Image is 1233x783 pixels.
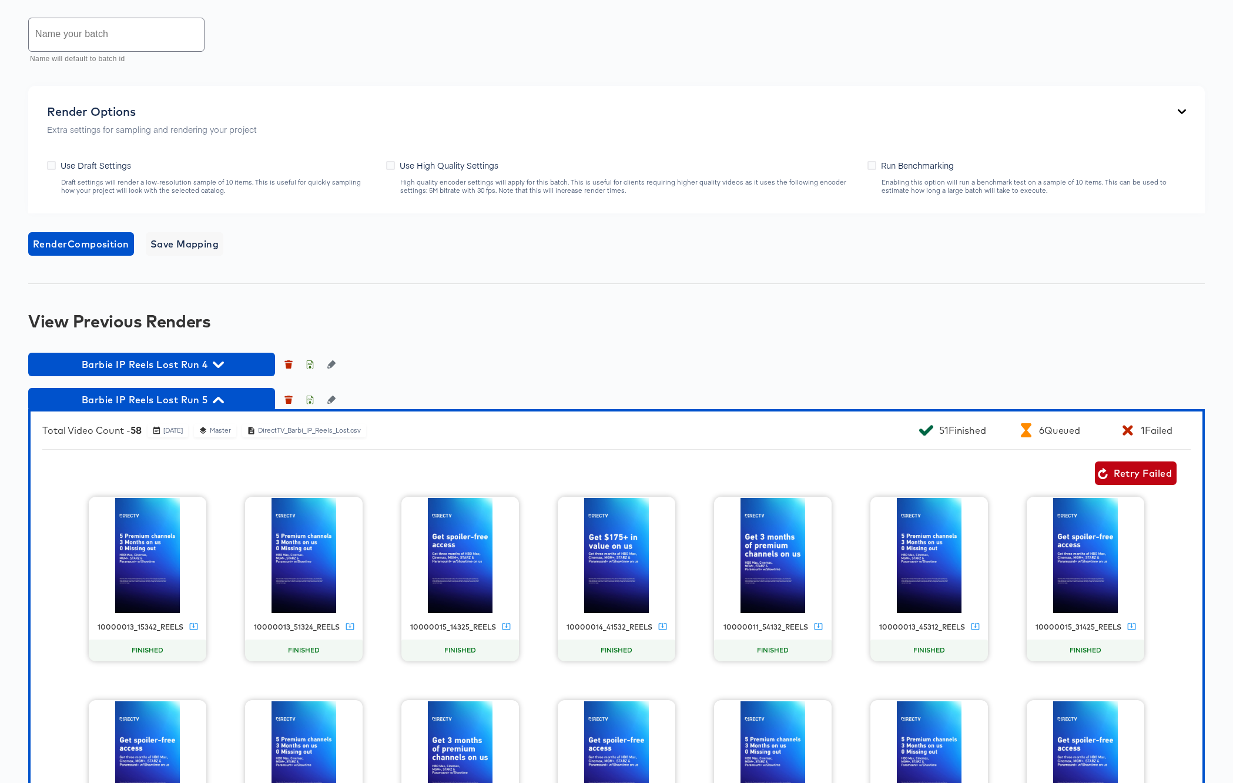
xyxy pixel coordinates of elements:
span: Save Mapping [150,236,219,252]
div: Master [209,426,232,435]
div: 10000011_54132_reels [723,623,808,632]
div: 1 Failed [1141,424,1172,436]
div: 10000013_51324_reels [254,623,340,632]
b: 58 [130,424,142,436]
span: Barbie IP Reels Lost Run 5 [34,391,269,408]
div: Total Video Count - [42,424,142,436]
button: RenderComposition [28,232,134,256]
span: FINISHED [283,646,324,655]
a: Download Video [189,621,198,634]
div: Draft settings will render a low-resolution sample of 10 items. This is useful for quickly sampli... [61,178,374,195]
span: Retry Failed [1100,465,1172,481]
p: Name will default to batch id [30,53,196,65]
span: FINISHED [127,646,168,655]
div: [DATE] [163,426,183,435]
a: Download Video [971,621,980,634]
span: FINISHED [596,646,637,655]
button: Retry Failed [1095,461,1177,485]
span: Use Draft Settings [61,159,131,171]
a: Download Video [502,621,511,634]
div: 51 Finished [939,424,986,436]
div: 10000014_41532_reels [567,623,652,632]
a: Download Video [658,621,667,634]
span: Run Benchmarking [881,159,954,171]
div: DirectTV_Barbi_IP_Reels_Lost.csv [257,426,361,435]
a: Download Video [346,621,354,634]
div: 6 Queued [1039,424,1080,436]
div: 10000013_45312_reels [879,623,965,632]
a: Download Video [814,621,823,634]
span: FINISHED [752,646,793,655]
span: FINISHED [440,646,481,655]
span: FINISHED [909,646,950,655]
span: Use High Quality Settings [400,159,498,171]
div: 10000013_15342_reels [98,623,183,632]
span: Barbie IP Reels Lost Run 4 [34,356,269,373]
div: Enabling this option will run a benchmark test on a sample of 10 items. This can be used to estim... [881,178,1186,195]
div: High quality encoder settings will apply for this batch. This is useful for clients requiring hig... [400,178,856,195]
div: 10000015_31425_reels [1036,623,1121,632]
div: Render Options [47,105,257,119]
button: Save Mapping [146,232,224,256]
a: Download Video [1127,621,1136,634]
span: FINISHED [1065,646,1106,655]
span: Render Composition [33,236,129,252]
button: Barbie IP Reels Lost Run 4 [28,353,275,376]
button: Barbie IP Reels Lost Run 5 [28,388,275,411]
div: View Previous Renders [28,312,1205,330]
p: Extra settings for sampling and rendering your project [47,123,257,135]
div: 10000015_14325_reels [410,623,496,632]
